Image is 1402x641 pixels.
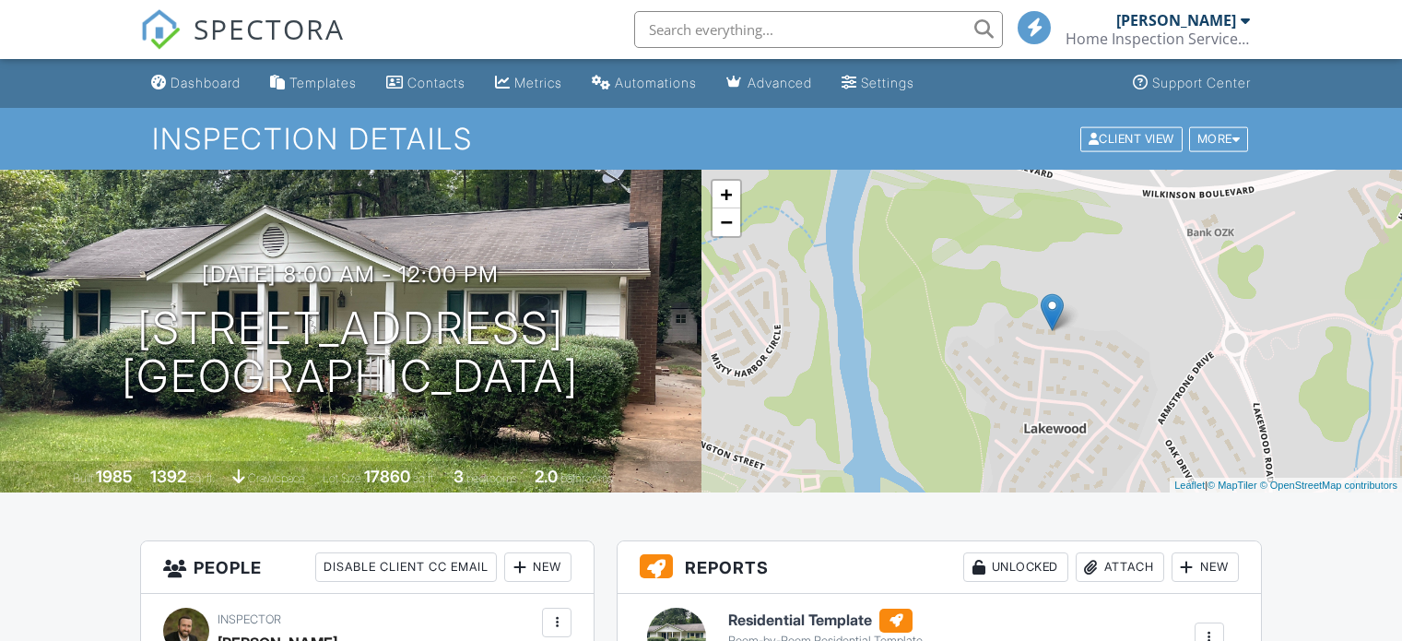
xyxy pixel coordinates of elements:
div: 3 [454,467,464,486]
div: Metrics [514,75,562,90]
span: SPECTORA [194,9,345,48]
a: Settings [834,66,922,101]
span: Built [73,471,93,485]
div: Dashboard [171,75,241,90]
span: Inspector [218,612,281,626]
a: © MapTiler [1208,480,1257,491]
input: Search everything... [634,11,1003,48]
div: Templates [289,75,357,90]
span: Lot Size [323,471,361,485]
a: Metrics [488,66,570,101]
div: Attach [1076,552,1164,582]
div: Automations [615,75,697,90]
h1: [STREET_ADDRESS] [GEOGRAPHIC_DATA] [122,304,579,402]
h3: [DATE] 8:00 am - 12:00 pm [202,262,499,287]
div: Advanced [748,75,812,90]
div: New [1172,552,1239,582]
a: Dashboard [144,66,248,101]
h3: Reports [618,541,1261,594]
div: Home Inspection Services, LLC [1066,30,1250,48]
a: Zoom in [713,181,740,208]
div: 2.0 [535,467,558,486]
div: | [1170,478,1402,493]
span: sq.ft. [413,471,436,485]
div: More [1189,126,1249,151]
a: Templates [263,66,364,101]
div: [PERSON_NAME] [1116,11,1236,30]
a: Contacts [379,66,473,101]
img: The Best Home Inspection Software - Spectora [140,9,181,50]
div: Client View [1080,126,1183,151]
a: Leaflet [1174,480,1205,491]
div: New [504,552,571,582]
h6: Residential Template [728,609,923,633]
div: Settings [861,75,914,90]
span: bedrooms [466,471,517,485]
a: Automations (Basic) [584,66,704,101]
a: © OpenStreetMap contributors [1260,480,1397,491]
div: 1392 [150,467,186,486]
div: Disable Client CC Email [315,552,497,582]
a: Client View [1078,131,1187,145]
a: SPECTORA [140,25,345,64]
div: Unlocked [963,552,1068,582]
a: Support Center [1125,66,1258,101]
div: Support Center [1152,75,1251,90]
span: bathrooms [560,471,613,485]
span: sq. ft. [189,471,215,485]
a: Advanced [719,66,819,101]
div: 17860 [364,467,410,486]
span: crawlspace [248,471,305,485]
h3: People [141,541,594,594]
h1: Inspection Details [152,123,1250,155]
a: Zoom out [713,208,740,236]
div: Contacts [407,75,465,90]
div: 1985 [96,467,133,486]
